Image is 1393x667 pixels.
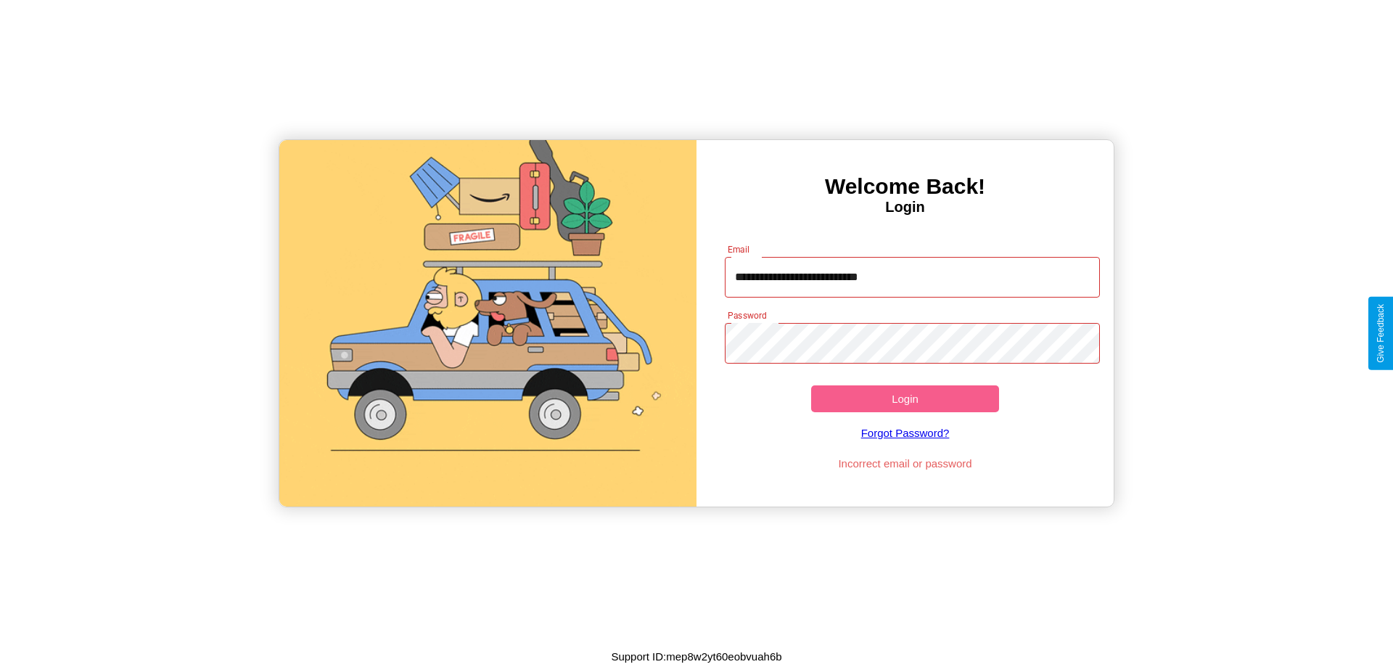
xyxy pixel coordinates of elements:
p: Incorrect email or password [718,454,1093,473]
a: Forgot Password? [718,412,1093,454]
label: Email [728,243,750,255]
img: gif [279,140,696,507]
p: Support ID: mep8w2yt60eobvuah6b [611,647,781,666]
h4: Login [696,199,1114,216]
h3: Welcome Back! [696,174,1114,199]
label: Password [728,309,766,322]
div: Give Feedback [1376,304,1386,363]
button: Login [811,385,999,412]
